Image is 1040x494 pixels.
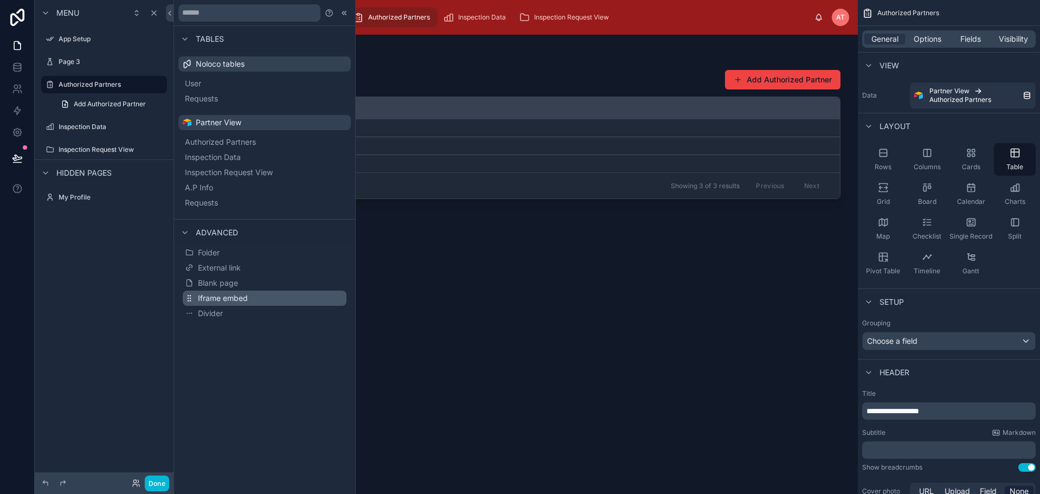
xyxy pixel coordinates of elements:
a: Inspection Request View [516,8,617,27]
span: Grid [877,197,890,206]
span: Add Authorized Partner [74,100,146,108]
span: Single Record [949,232,992,241]
a: Authorized Partners [350,8,438,27]
div: Show breadcrumbs [862,463,922,472]
span: Table [1006,163,1023,171]
span: Map [876,232,890,241]
span: Inspection Data [458,13,506,22]
a: Partner ViewAuthorized Partners [910,82,1036,108]
label: Grouping [862,319,890,328]
label: Page 3 [59,57,165,66]
span: Showing 3 of 3 results [671,182,740,190]
span: Visibility [999,34,1028,44]
span: Inspection Request View [185,167,273,178]
span: Columns [914,163,941,171]
label: Subtitle [862,428,885,437]
span: Folder [198,247,220,258]
span: Split [1008,232,1022,241]
span: Authorized Partners [368,13,430,22]
span: Divider [198,308,223,319]
button: Table [994,143,1036,176]
img: Airtable Logo [183,118,191,127]
label: Title [862,389,1036,398]
span: Timeline [914,267,940,275]
label: App Setup [59,35,165,43]
span: Header [879,367,909,378]
button: Timeline [906,247,948,280]
span: AT [836,13,845,22]
label: Authorized Partners [59,80,161,89]
label: Inspection Request View [59,145,165,154]
button: Rows [862,143,904,176]
span: Fields [960,34,981,44]
span: Iframe embed [198,293,248,304]
button: Folder [183,245,346,260]
button: Requests [183,195,346,210]
button: Choose a field [862,332,1036,350]
span: External link [198,262,241,273]
a: My Profile [41,189,167,206]
a: App Setup [41,30,167,48]
span: Menu [56,8,79,18]
span: Layout [879,121,910,132]
span: Setup [879,297,904,307]
label: Inspection Data [59,123,165,131]
a: Inspection Data [440,8,513,27]
span: Rows [875,163,891,171]
span: Charts [1005,197,1025,206]
a: Authorized Partners [41,76,167,93]
span: Gantt [962,267,979,275]
span: Choose a field [867,336,917,345]
button: Pivot Table [862,247,904,280]
button: Checklist [906,213,948,245]
button: User [183,76,346,91]
button: Inspection Request View [183,165,346,180]
button: A.P Info [183,180,346,195]
span: General [871,34,898,44]
button: Inspection Data [183,150,346,165]
span: Partner View [929,87,970,95]
span: Checklist [913,232,941,241]
button: Requests [183,91,346,106]
a: Page 3 [41,53,167,70]
span: Authorized Partners [929,95,991,104]
button: Iframe embed [183,291,346,306]
a: Inspection Request View [41,141,167,158]
span: User [185,78,201,89]
span: Noloco tables [196,59,245,69]
button: Split [994,213,1036,245]
span: Blank page [198,278,238,288]
span: Calendar [957,197,985,206]
a: Add Authorized Partner [54,95,167,113]
span: Partner View [196,117,241,128]
span: Board [918,197,936,206]
button: External link [183,260,346,275]
label: Data [862,91,906,100]
span: View [879,60,899,71]
span: Pivot Table [866,267,900,275]
a: Markdown [992,428,1036,437]
button: Map [862,213,904,245]
button: Gantt [950,247,992,280]
span: Inspection Data [185,152,241,163]
button: Charts [994,178,1036,210]
button: Authorized Partners [183,134,346,150]
label: My Profile [59,193,165,202]
button: Single Record [950,213,992,245]
span: Inspection Request View [534,13,609,22]
span: Options [914,34,941,44]
span: A.P Info [185,182,213,193]
span: Hidden pages [56,168,112,178]
button: Calendar [950,178,992,210]
span: Authorized Partners [877,9,939,17]
button: Blank page [183,275,346,291]
button: Cards [950,143,992,176]
div: scrollable content [862,441,1036,459]
div: scrollable content [862,402,1036,420]
img: Airtable Logo [914,91,923,100]
button: Divider [183,306,346,321]
span: Authorized Partners [185,137,256,147]
span: Requests [185,93,218,104]
span: Advanced [196,227,238,238]
a: Inspection Data [41,118,167,136]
